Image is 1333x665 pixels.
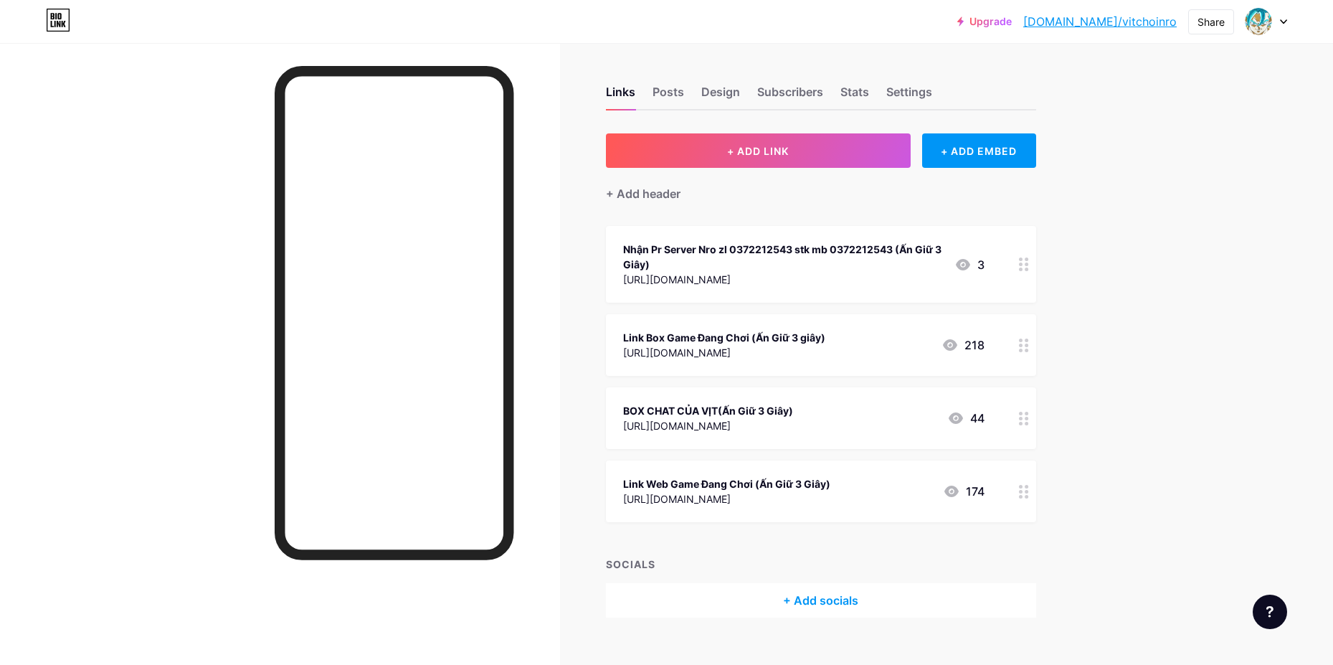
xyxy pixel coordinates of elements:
button: + ADD LINK [606,133,911,168]
div: + ADD EMBED [922,133,1036,168]
div: Share [1197,14,1225,29]
span: + ADD LINK [727,145,789,157]
div: Nhận Pr Server Nro zl 0372212543 stk mb 0372212543 (Ấn Giữ 3 Giây) [623,242,943,272]
img: Viet Văn [1245,8,1272,35]
div: BOX CHAT CỦA VỊT(Ấn Giữ 3 Giây) [623,403,793,418]
div: Subscribers [757,83,823,109]
div: 174 [943,483,985,500]
div: SOCIALS [606,557,1036,572]
div: Link Web Game Đang Chơi (Ấn Giữ 3 Giây) [623,476,830,491]
div: [URL][DOMAIN_NAME] [623,345,825,360]
div: Link Box Game Đang Chơi (Ấn Giữ 3 giây) [623,330,825,345]
div: 3 [954,256,985,273]
div: [URL][DOMAIN_NAME] [623,418,793,433]
div: Links [606,83,635,109]
div: Settings [886,83,932,109]
a: [DOMAIN_NAME]/vitchoinro [1023,13,1177,30]
div: 44 [947,410,985,427]
div: Design [701,83,740,109]
div: Posts [653,83,684,109]
div: + Add socials [606,583,1036,618]
div: + Add header [606,185,680,202]
div: [URL][DOMAIN_NAME] [623,491,830,506]
div: Stats [840,83,869,109]
a: Upgrade [957,16,1012,27]
div: 218 [941,336,985,354]
div: [URL][DOMAIN_NAME] [623,272,943,287]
